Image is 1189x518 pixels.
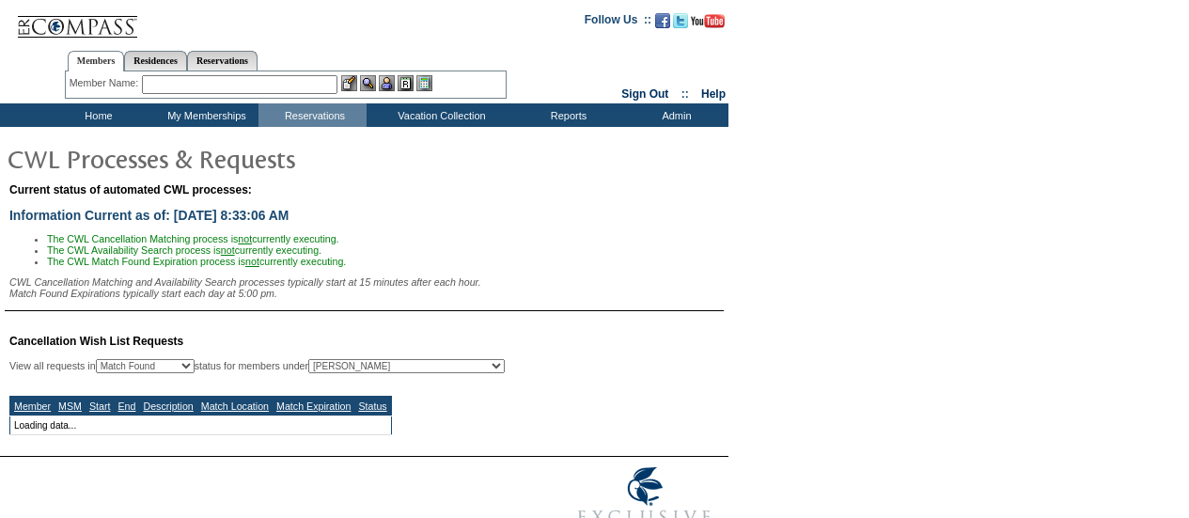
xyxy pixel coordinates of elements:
[585,11,651,34] td: Follow Us ::
[68,51,125,71] a: Members
[398,75,414,91] img: Reservations
[655,13,670,28] img: Become our fan on Facebook
[70,75,142,91] div: Member Name:
[276,400,351,412] a: Match Expiration
[620,103,728,127] td: Admin
[47,244,321,256] span: The CWL Availability Search process is currently executing.
[9,208,289,223] span: Information Current as of: [DATE] 8:33:06 AM
[367,103,512,127] td: Vacation Collection
[621,87,668,101] a: Sign Out
[341,75,357,91] img: b_edit.gif
[9,359,505,373] div: View all requests in status for members under
[9,183,252,196] span: Current status of automated CWL processes:
[258,103,367,127] td: Reservations
[655,19,670,30] a: Become our fan on Facebook
[358,400,386,412] a: Status
[701,87,726,101] a: Help
[117,400,135,412] a: End
[681,87,689,101] span: ::
[691,19,725,30] a: Subscribe to our YouTube Channel
[245,256,259,267] u: not
[9,335,183,348] span: Cancellation Wish List Requests
[47,233,339,244] span: The CWL Cancellation Matching process is currently executing.
[673,13,688,28] img: Follow us on Twitter
[47,256,346,267] span: The CWL Match Found Expiration process is currently executing.
[143,400,193,412] a: Description
[89,400,111,412] a: Start
[379,75,395,91] img: Impersonate
[58,400,82,412] a: MSM
[9,276,724,299] div: CWL Cancellation Matching and Availability Search processes typically start at 15 minutes after e...
[150,103,258,127] td: My Memberships
[124,51,187,71] a: Residences
[14,400,51,412] a: Member
[10,416,392,435] td: Loading data...
[187,51,258,71] a: Reservations
[416,75,432,91] img: b_calculator.gif
[360,75,376,91] img: View
[201,400,269,412] a: Match Location
[221,244,235,256] u: not
[673,19,688,30] a: Follow us on Twitter
[238,233,252,244] u: not
[691,14,725,28] img: Subscribe to our YouTube Channel
[512,103,620,127] td: Reports
[42,103,150,127] td: Home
